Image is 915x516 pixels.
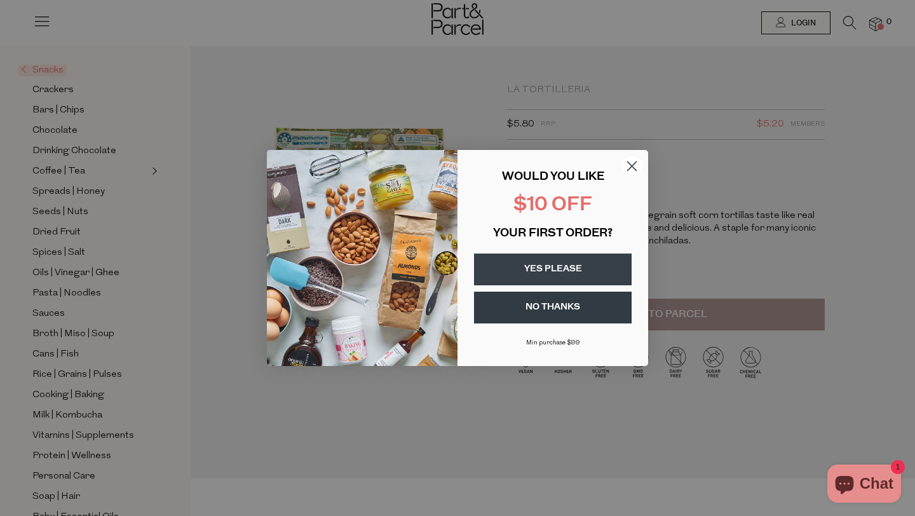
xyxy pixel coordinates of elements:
[502,172,604,183] span: WOULD YOU LIKE
[513,196,592,215] span: $10 OFF
[267,150,457,366] img: 43fba0fb-7538-40bc-babb-ffb1a4d097bc.jpeg
[526,339,580,346] span: Min purchase $99
[621,155,643,177] button: Close dialog
[474,254,632,285] button: YES PLEASE
[493,228,613,240] span: YOUR FIRST ORDER?
[823,465,905,506] inbox-online-store-chat: Shopify online store chat
[474,292,632,323] button: NO THANKS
